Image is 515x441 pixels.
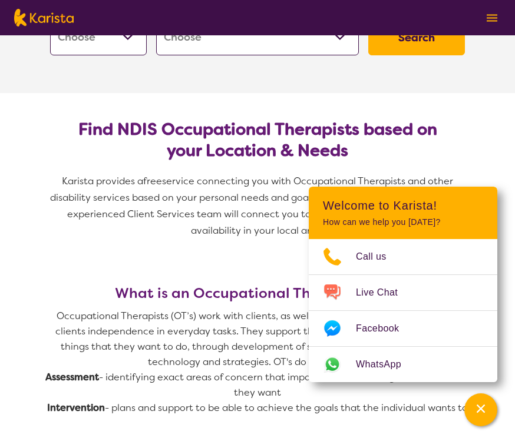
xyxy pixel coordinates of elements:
img: menu [487,14,497,22]
a: Web link opens in a new tab. [309,347,497,382]
p: - plans and support to be able to achieve the goals that the individual wants to [45,400,470,416]
p: - identifying exact areas of concern that impact the client being able to do what they want [45,370,470,400]
p: Occupational Therapists (OT’s) work with clients, as well as their families, to improve the clien... [45,309,470,370]
div: Channel Menu [309,187,497,382]
p: How can we help you [DATE]? [323,217,483,227]
span: Call us [356,248,401,266]
span: free [143,175,162,187]
h3: What is an Occupational Therapist (OT)? [45,285,470,301]
ul: Choose channel [309,239,497,382]
strong: Assessment [45,371,99,383]
span: Karista provides a [62,175,143,187]
button: Channel Menu [464,393,497,426]
h2: Find NDIS Occupational Therapists based on your Location & Needs [60,119,455,161]
span: Live Chat [356,284,412,301]
span: WhatsApp [356,356,415,373]
button: Search [368,20,465,55]
span: service connecting you with Occupational Therapists and other disability services based on your p... [50,175,467,237]
h2: Welcome to Karista! [323,198,483,213]
strong: Intervention [47,402,105,414]
img: Karista logo [14,9,74,26]
span: Facebook [356,320,413,337]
